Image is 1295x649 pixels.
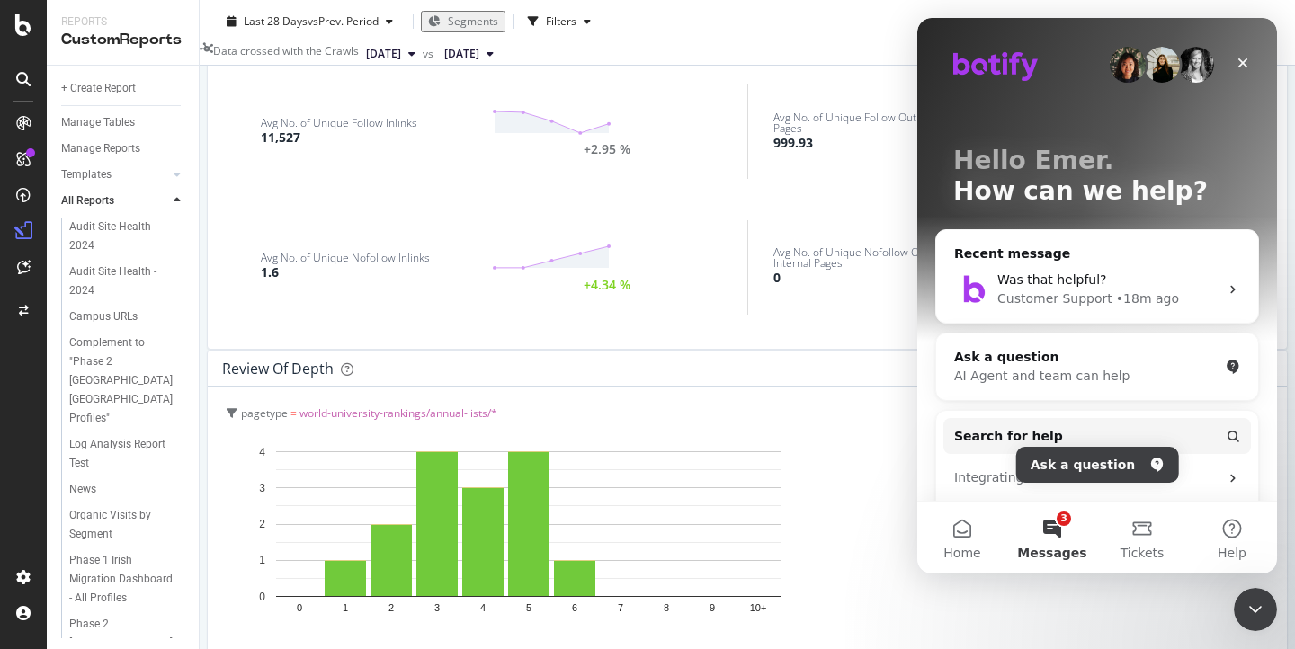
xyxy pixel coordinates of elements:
[61,79,136,98] div: + Create Report
[366,46,401,62] span: 2025 Aug. 20th
[261,118,417,129] div: Avg No. of Unique Follow Inlinks
[664,602,669,613] text: 8
[572,602,577,613] text: 6
[773,247,1004,269] div: Avg No. of Unique Nofollow Outlinks to Internal Pages
[61,191,114,210] div: All Reports
[259,518,265,530] text: 2
[244,13,308,29] span: Last 28 Days
[359,43,423,65] button: [DATE]
[259,446,265,458] text: 4
[69,551,186,608] a: Phase 1 Irish Migration Dashboard - All Profiles
[69,218,186,255] a: Audit Site Health - 2024
[214,13,406,30] button: Last 28 DaysvsPrev. Period
[421,11,505,31] button: Segments
[388,602,394,613] text: 2
[69,333,181,428] div: Complement to "Phase 2 Australia Canada Profiles"
[434,602,440,613] text: 3
[261,253,430,263] div: Avg No. of Unique Nofollow Inlinks
[917,18,1277,573] iframe: Intercom live chat
[69,333,186,428] a: Complement to "Phase 2 [GEOGRAPHIC_DATA] [GEOGRAPHIC_DATA] Profiles"
[750,602,767,613] text: 10+
[259,591,265,603] text: 0
[343,602,348,613] text: 1
[61,113,135,132] div: Manage Tables
[584,280,630,291] div: +4.34 %
[299,405,497,421] span: world-university-rankings/annual-lists/*
[480,602,486,613] text: 4
[241,405,288,421] span: pagetype
[437,43,501,65] button: [DATE]
[773,269,781,287] div: 0
[261,263,279,281] div: 1.6
[546,13,576,29] div: Filters
[710,602,715,613] text: 9
[69,480,186,499] a: News
[448,13,498,29] span: Segments
[61,165,168,184] a: Templates
[213,43,359,65] div: Data crossed with the Crawls
[69,262,170,300] div: Audit Site Health - 2024
[69,307,186,326] a: Campus URLs
[69,262,186,300] a: Audit Site Health - 2024
[61,165,112,184] div: Templates
[423,46,437,61] span: vs
[61,139,140,158] div: Manage Reports
[61,139,186,158] a: Manage Reports
[773,112,1004,134] div: Avg No. of Unique Follow Outlinks to Internal Pages
[773,134,813,152] div: 999.93
[61,79,186,98] a: + Create Report
[61,113,186,132] a: Manage Tables
[69,435,171,473] div: Log Analysis Report Test
[69,480,96,499] div: News
[259,482,265,494] text: 3
[521,7,598,36] button: Filters
[308,13,379,29] span: vs Prev. Period
[61,14,184,30] div: Reports
[69,435,186,473] a: Log Analysis Report Test
[69,307,138,326] div: Campus URLs
[61,191,168,210] a: All Reports
[297,602,302,613] text: 0
[222,360,334,378] div: Review of Depth
[444,46,479,62] span: 2025 Jul. 18th
[584,144,630,156] div: +2.95 %
[259,554,265,566] text: 1
[61,30,184,50] div: CustomReports
[69,506,186,544] a: Organic Visits by Segment
[618,602,623,613] text: 7
[222,440,783,649] svg: A chart.
[290,405,297,421] span: =
[1234,588,1277,631] iframe: Intercom live chat
[526,602,531,613] text: 5
[69,551,178,608] div: Phase 1 Irish Migration Dashboard - All Profiles
[69,218,170,255] div: Audit Site Health - 2024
